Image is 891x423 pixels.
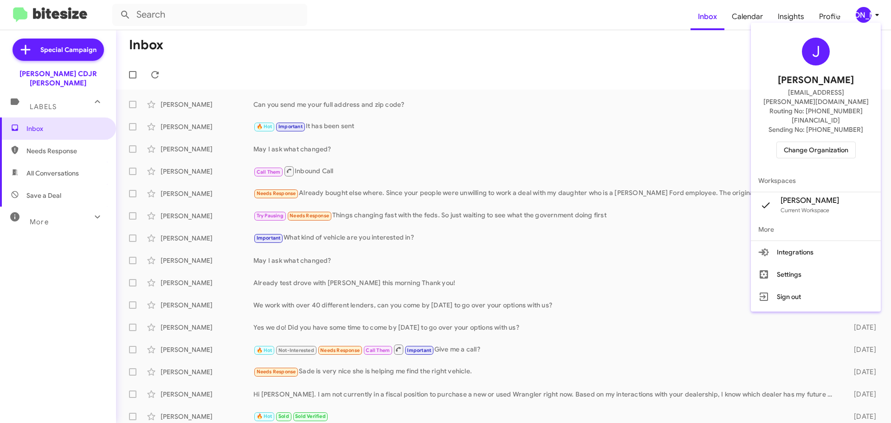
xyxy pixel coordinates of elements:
[802,38,830,65] div: J
[768,125,863,134] span: Sending No: [PHONE_NUMBER]
[751,169,881,192] span: Workspaces
[781,196,839,205] span: [PERSON_NAME]
[751,241,881,263] button: Integrations
[751,263,881,286] button: Settings
[778,73,854,88] span: [PERSON_NAME]
[751,218,881,241] span: More
[751,286,881,308] button: Sign out
[762,106,870,125] span: Routing No: [PHONE_NUMBER][FINANCIAL_ID]
[784,142,848,158] span: Change Organization
[781,207,829,214] span: Current Workspace
[776,142,856,158] button: Change Organization
[762,88,870,106] span: [EMAIL_ADDRESS][PERSON_NAME][DOMAIN_NAME]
